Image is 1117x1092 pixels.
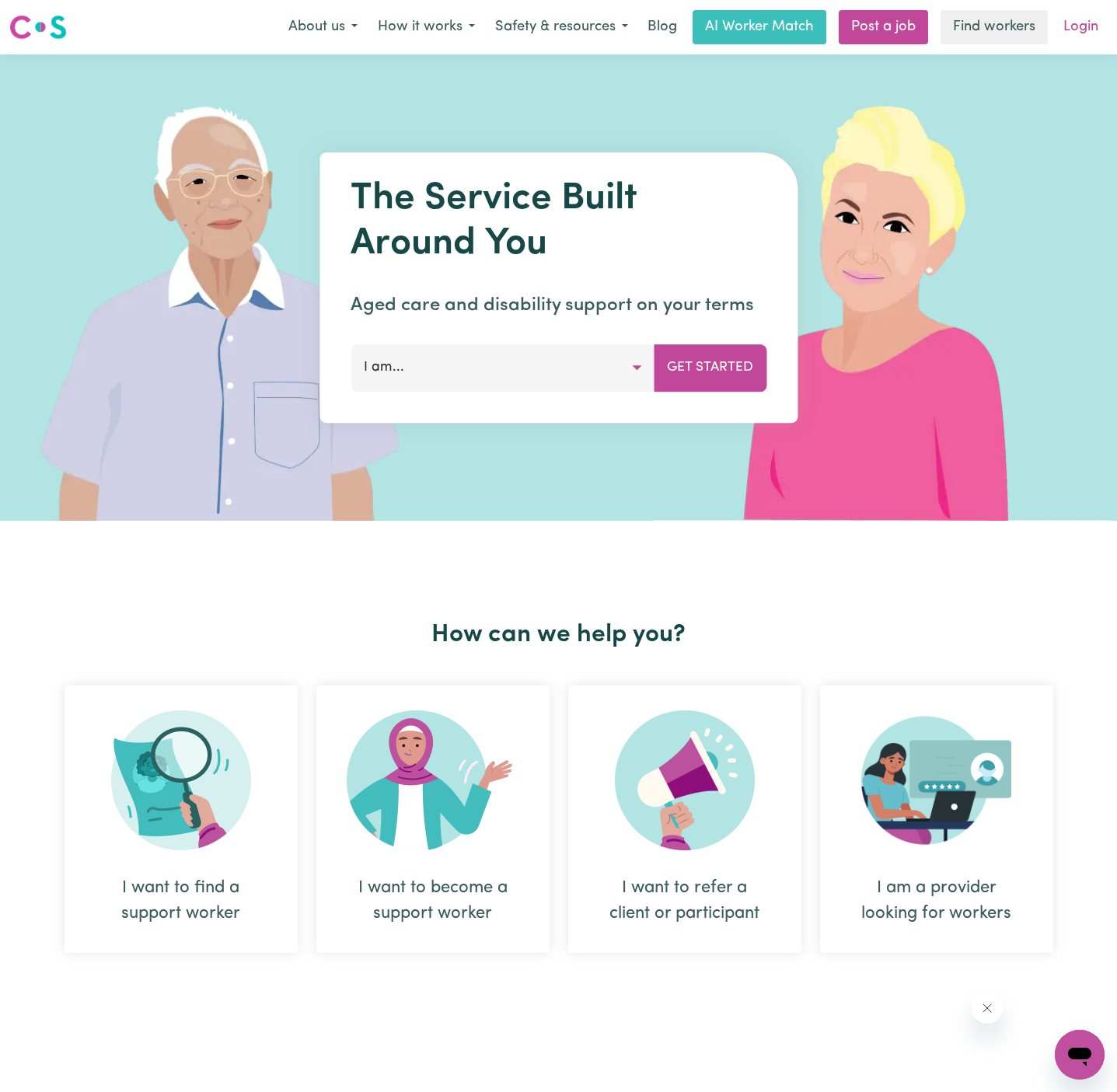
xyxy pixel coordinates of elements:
[941,10,1048,44] a: Find workers
[1055,1030,1105,1080] iframe: Button to launch messaging window
[972,993,1003,1024] iframe: Close message
[693,10,826,44] a: AI Worker Match
[485,11,638,44] button: Safety & resources
[316,686,550,953] div: I want to become a support worker
[606,875,764,926] div: I want to refer a client or participant
[654,344,766,391] button: Get Started
[861,710,1012,850] img: Provider
[347,710,519,850] img: Become Worker
[351,177,766,267] h1: The Service Built Around You
[102,875,260,926] div: I want to find a support worker
[857,875,1016,926] div: I am a provider looking for workers
[111,710,251,850] img: Search
[839,10,928,44] a: Post a job
[351,344,654,391] button: I am...
[65,686,298,953] div: I want to find a support worker
[55,620,1063,650] h2: How can we help you?
[351,291,766,319] p: Aged care and disability support on your terms
[9,9,67,45] a: Careseekers logo
[1054,10,1108,44] a: Login
[820,686,1053,953] div: I am a provider looking for workers
[638,10,686,44] a: Blog
[615,710,755,850] img: Refer
[278,11,368,44] button: About us
[568,686,801,953] div: I want to refer a client or participant
[9,13,67,41] img: Careseekers logo
[368,11,485,44] button: How it works
[9,11,94,23] span: Need any help?
[354,875,512,926] div: I want to become a support worker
